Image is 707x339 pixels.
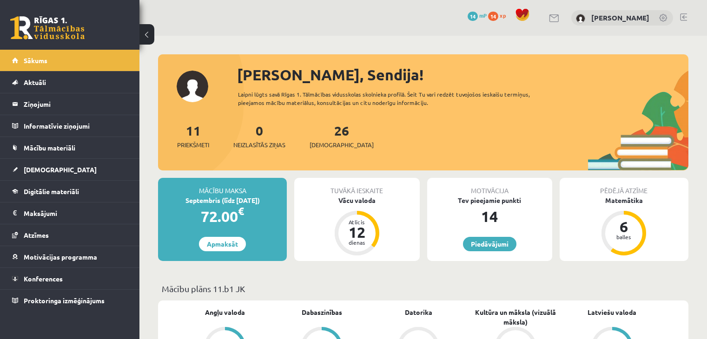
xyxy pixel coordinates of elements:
[12,181,128,202] a: Digitālie materiāli
[576,14,585,23] img: Sendija Ivanova
[479,12,487,19] span: mP
[24,165,97,174] span: [DEMOGRAPHIC_DATA]
[12,290,128,311] a: Proktoringa izmēģinājums
[468,12,487,19] a: 14 mP
[468,12,478,21] span: 14
[12,159,128,180] a: [DEMOGRAPHIC_DATA]
[488,12,510,19] a: 14 xp
[310,140,374,150] span: [DEMOGRAPHIC_DATA]
[488,12,498,21] span: 14
[24,253,97,261] span: Motivācijas programma
[343,225,371,240] div: 12
[427,196,552,205] div: Tev pieejamie punkti
[24,115,128,137] legend: Informatīvie ziņojumi
[10,16,85,39] a: Rīgas 1. Tālmācības vidusskola
[233,122,285,150] a: 0Neizlasītās ziņas
[158,178,287,196] div: Mācību maksa
[177,140,209,150] span: Priekšmeti
[463,237,516,251] a: Piedāvājumi
[610,219,638,234] div: 6
[12,224,128,246] a: Atzīmes
[233,140,285,150] span: Neizlasītās ziņas
[343,240,371,245] div: dienas
[294,196,419,257] a: Vācu valoda Atlicis 12 dienas
[405,307,432,317] a: Datorika
[24,274,63,283] span: Konferences
[310,122,374,150] a: 26[DEMOGRAPHIC_DATA]
[560,178,688,196] div: Pēdējā atzīme
[205,307,245,317] a: Angļu valoda
[158,196,287,205] div: Septembris (līdz [DATE])
[177,122,209,150] a: 11Priekšmeti
[12,268,128,289] a: Konferences
[238,204,244,218] span: €
[238,90,556,107] div: Laipni lūgts savā Rīgas 1. Tālmācības vidusskolas skolnieka profilā. Šeit Tu vari redzēt tuvojošo...
[560,196,688,205] div: Matemātika
[427,205,552,228] div: 14
[24,78,46,86] span: Aktuāli
[12,137,128,158] a: Mācību materiāli
[24,143,75,152] span: Mācību materiāli
[294,178,419,196] div: Tuvākā ieskaite
[591,13,649,22] a: [PERSON_NAME]
[294,196,419,205] div: Vācu valoda
[343,219,371,225] div: Atlicis
[610,234,638,240] div: balles
[427,178,552,196] div: Motivācija
[24,202,128,224] legend: Maksājumi
[12,202,128,224] a: Maksājumi
[24,296,105,305] span: Proktoringa izmēģinājums
[24,93,128,115] legend: Ziņojumi
[12,246,128,267] a: Motivācijas programma
[302,307,342,317] a: Dabaszinības
[12,72,128,93] a: Aktuāli
[24,231,49,239] span: Atzīmes
[24,187,79,196] span: Digitālie materiāli
[12,50,128,71] a: Sākums
[12,115,128,137] a: Informatīvie ziņojumi
[12,93,128,115] a: Ziņojumi
[162,282,685,295] p: Mācību plāns 11.b1 JK
[158,205,287,228] div: 72.00
[560,196,688,257] a: Matemātika 6 balles
[588,307,636,317] a: Latviešu valoda
[199,237,246,251] a: Apmaksāt
[237,64,688,86] div: [PERSON_NAME], Sendija!
[467,307,564,327] a: Kultūra un māksla (vizuālā māksla)
[500,12,506,19] span: xp
[24,56,47,65] span: Sākums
